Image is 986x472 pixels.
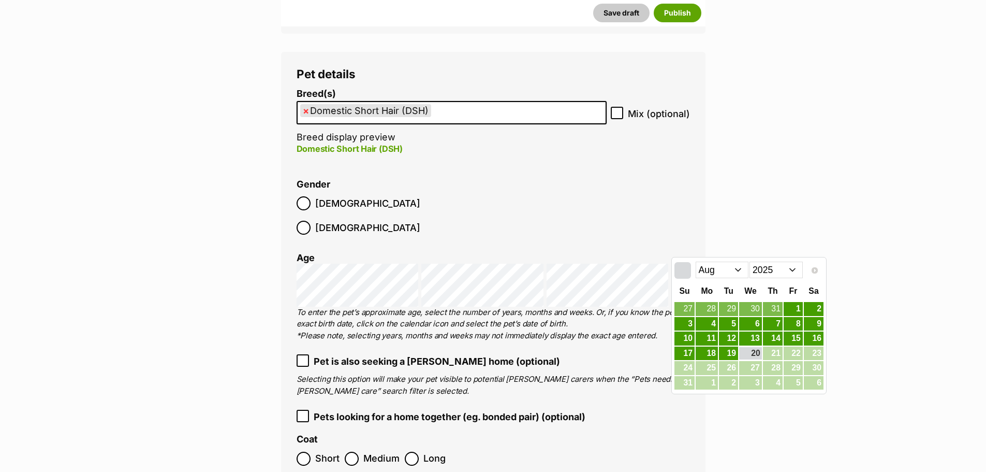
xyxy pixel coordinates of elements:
[804,332,823,346] a: 16
[696,317,718,331] a: 4
[784,376,803,390] span: 5
[739,317,762,331] a: 6
[763,332,783,346] a: 14
[696,332,718,346] a: 11
[696,347,718,361] a: 18
[315,221,420,235] span: [DEMOGRAPHIC_DATA]
[719,347,738,361] a: 19
[768,287,777,295] span: Thursday
[423,452,446,466] span: Long
[739,376,762,390] span: 3
[674,317,695,331] a: 3
[719,332,738,346] a: 12
[315,452,340,466] span: Short
[297,252,315,263] label: Age
[674,361,695,375] span: 24
[297,89,607,166] li: Breed display preview
[363,452,400,466] span: Medium
[763,347,783,361] span: 21
[593,4,650,22] button: Save draft
[297,374,690,397] p: Selecting this option will make your pet visible to potential [PERSON_NAME] carers when the “Pets...
[784,332,803,346] a: 15
[744,287,756,295] span: Wednesday
[679,266,687,275] span: Prev
[719,361,738,375] span: 26
[674,262,691,279] a: Prev
[719,302,738,316] a: 29
[300,104,431,117] li: Domestic Short Hair (DSH)
[739,302,762,316] a: 30
[674,302,695,316] a: 27
[696,376,718,390] span: 1
[719,376,738,390] span: 2
[789,287,798,295] span: Friday
[297,89,607,99] label: Breed(s)
[739,361,762,375] span: 27
[784,317,803,331] a: 8
[808,287,818,295] span: Saturday
[674,376,695,390] span: 31
[297,67,356,81] span: Pet details
[654,4,701,22] button: Publish
[696,302,718,316] a: 28
[763,361,783,375] span: 28
[297,307,690,342] p: To enter the pet’s approximate age, select the number of years, months and weeks. Or, if you know...
[701,287,713,295] span: Monday
[784,347,803,361] span: 22
[811,266,819,275] span: Next
[763,376,783,390] span: 4
[784,361,803,375] span: 29
[680,287,690,295] span: Sunday
[719,317,738,331] a: 5
[314,354,560,368] span: Pet is also seeking a [PERSON_NAME] home (optional)
[763,302,783,316] a: 31
[628,107,690,121] span: Mix (optional)
[314,410,585,424] span: Pets looking for a home together (eg. bonded pair) (optional)
[674,347,695,361] a: 17
[674,332,695,346] a: 10
[315,196,420,210] span: [DEMOGRAPHIC_DATA]
[297,434,318,445] label: Coat
[696,361,718,375] span: 25
[804,361,823,375] span: 30
[804,317,823,331] a: 9
[739,347,762,360] a: 20
[804,302,823,316] a: 2
[806,262,823,279] a: Next
[739,332,762,346] a: 13
[804,376,823,390] span: 6
[763,317,783,331] a: 7
[804,347,823,361] span: 23
[297,179,330,190] label: Gender
[724,287,733,295] span: Tuesday
[297,142,607,155] p: Domestic Short Hair (DSH)
[784,302,803,316] a: 1
[303,104,309,117] span: ×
